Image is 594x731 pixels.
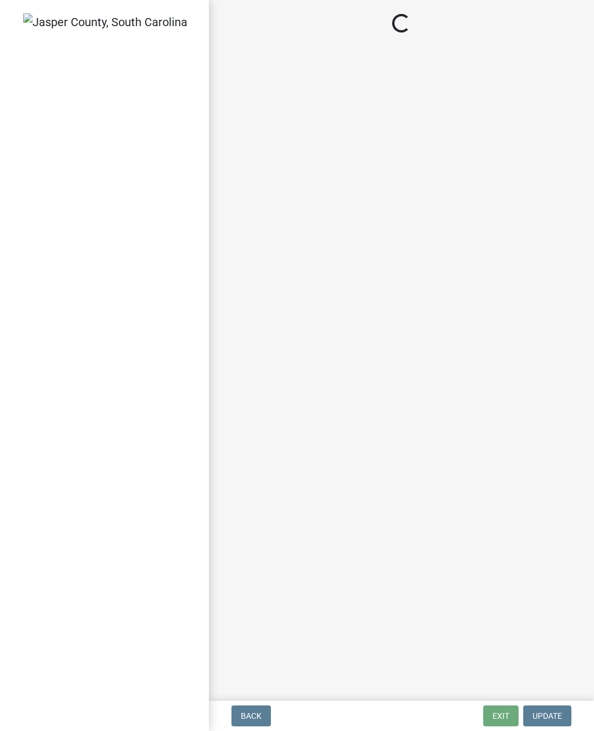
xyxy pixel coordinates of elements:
button: Exit [483,705,519,726]
span: Update [533,711,562,721]
img: Jasper County, South Carolina [23,13,187,31]
button: Back [231,705,271,726]
button: Update [523,705,571,726]
span: Back [241,711,262,721]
